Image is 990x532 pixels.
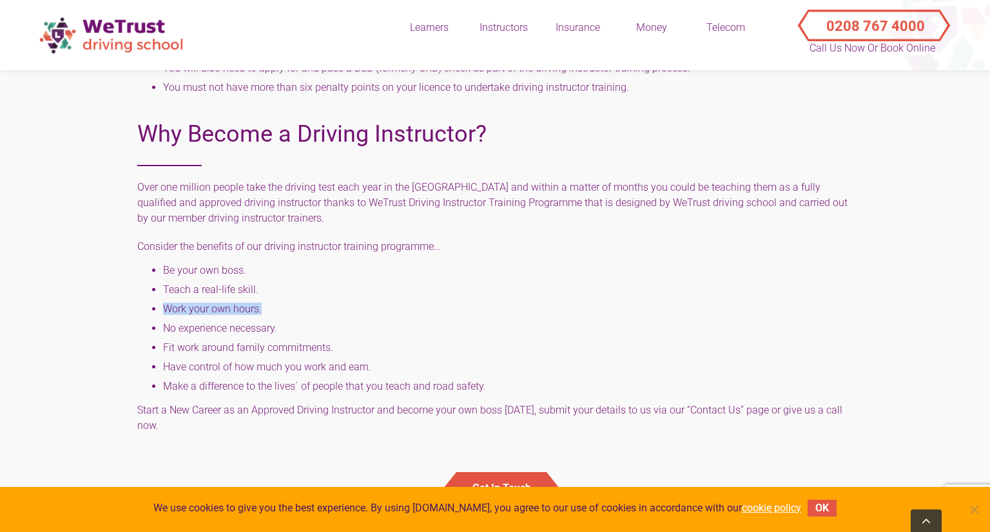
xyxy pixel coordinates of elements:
span: No [967,503,980,516]
div: Telecom [694,21,758,35]
li: Fit work around family commitments. [163,345,853,351]
span: We use cookies to give you the best experience. By using [DOMAIN_NAME], you agree to our use of c... [153,501,801,515]
button: Call Us Now or Book Online [803,6,942,32]
p: Consider the benefits of our driving instructor training programme… [137,239,853,254]
li: Work your own hours. [163,306,853,312]
div: Learners [397,21,461,35]
li: Make a difference to the lives´ of people that you teach and road safety. [163,383,853,390]
div: Insurance [545,21,610,35]
h2: Why Become a Driving Instructor? [137,117,853,166]
li: Be your own boss. [163,267,853,274]
p: Start a New Career as an Approved Driving Instructor and become your own boss [DATE], submit your... [137,403,853,433]
li: Teach a real-life skill. [163,287,853,293]
li: Have control of how much you work and earn. [163,364,853,370]
div: Money [619,21,684,35]
a: Get In Touch [443,446,547,530]
button: Get In Touch [456,472,547,504]
a: cookie policy [742,502,801,514]
li: You must not have more than six penalty points on your licence to undertake driving instructor tr... [163,84,853,91]
p: Over one million people take the driving test each year in the [GEOGRAPHIC_DATA] and within a mat... [137,180,853,226]
li: No experience necessary. [163,325,853,332]
li: You will also need to apply for and pass a DSB (formerly CRB) check as part of the driving instru... [163,65,853,71]
a: Call Us Now or Book Online 0208 767 4000 [787,6,958,32]
div: Instructors [471,21,536,35]
img: wetrust-ds-logo.png [32,10,193,60]
button: OK [808,500,837,517]
p: Call Us Now or Book Online [808,41,937,56]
